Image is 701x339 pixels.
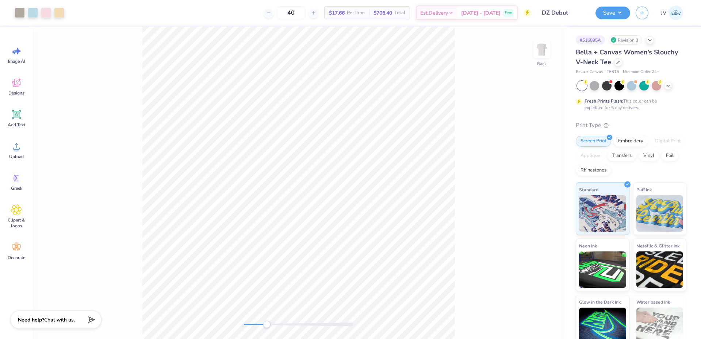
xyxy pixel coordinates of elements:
span: [DATE] - [DATE] [461,9,501,17]
div: Foil [661,150,678,161]
div: Embroidery [613,136,648,147]
a: JV [658,5,686,20]
span: Upload [9,154,24,159]
span: Clipart & logos [4,217,28,229]
img: Jo Vincent [669,5,683,20]
input: – – [277,6,305,19]
div: Transfers [607,150,636,161]
div: Back [537,61,547,67]
span: $706.40 [374,9,392,17]
span: Minimum Order: 24 + [623,69,659,75]
span: Total [394,9,405,17]
span: $17.66 [329,9,345,17]
span: Metallic & Glitter Ink [636,242,679,250]
div: Vinyl [639,150,659,161]
strong: Fresh Prints Flash: [585,98,623,104]
span: JV [661,9,667,17]
img: Neon Ink [579,251,626,288]
img: Back [535,42,549,57]
div: Print Type [576,121,686,130]
div: Rhinestones [576,165,611,176]
strong: Need help? [18,316,44,323]
span: Est. Delivery [420,9,448,17]
span: Decorate [8,255,25,261]
span: Image AI [8,58,25,64]
span: Chat with us. [44,316,75,323]
img: Standard [579,195,626,232]
span: Bella + Canvas [576,69,603,75]
span: Standard [579,186,598,193]
span: Greek [11,185,22,191]
input: Untitled Design [536,5,590,20]
div: Revision 3 [609,35,642,45]
span: Add Text [8,122,25,128]
div: # 516895A [576,35,605,45]
span: Puff Ink [636,186,652,193]
span: Designs [8,90,24,96]
img: Metallic & Glitter Ink [636,251,683,288]
span: Per Item [347,9,365,17]
div: This color can be expedited for 5 day delivery. [585,98,674,111]
span: Free [505,10,512,15]
div: Digital Print [650,136,686,147]
div: Screen Print [576,136,611,147]
span: # 8815 [606,69,619,75]
span: Neon Ink [579,242,597,250]
img: Puff Ink [636,195,683,232]
button: Save [595,7,630,19]
span: Glow in the Dark Ink [579,298,621,306]
div: Accessibility label [263,321,270,328]
div: Applique [576,150,605,161]
span: Water based Ink [636,298,670,306]
span: Bella + Canvas Women’s Slouchy V-Neck Tee [576,48,678,66]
